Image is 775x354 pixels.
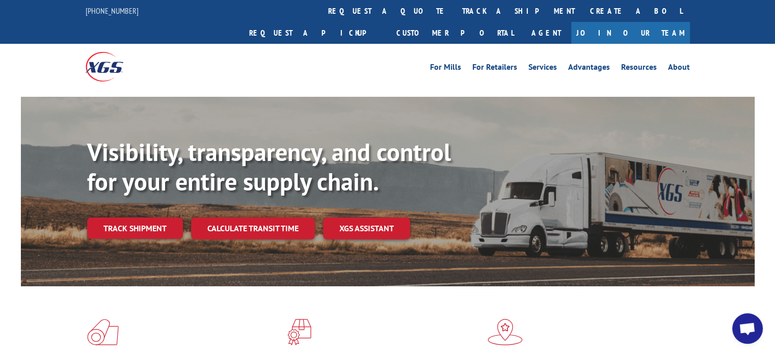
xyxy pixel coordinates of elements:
a: XGS ASSISTANT [323,217,410,239]
a: Agent [521,22,571,44]
a: Advantages [568,63,610,74]
a: Track shipment [87,217,183,239]
img: xgs-icon-total-supply-chain-intelligence-red [87,319,119,345]
a: Customer Portal [389,22,521,44]
a: About [668,63,690,74]
a: Services [528,63,557,74]
a: Request a pickup [242,22,389,44]
a: Resources [621,63,657,74]
a: For Mills [430,63,461,74]
a: For Retailers [472,63,517,74]
b: Visibility, transparency, and control for your entire supply chain. [87,136,451,197]
img: xgs-icon-flagship-distribution-model-red [488,319,523,345]
div: Open chat [732,313,763,344]
a: Join Our Team [571,22,690,44]
a: [PHONE_NUMBER] [86,6,139,16]
img: xgs-icon-focused-on-flooring-red [287,319,311,345]
a: Calculate transit time [191,217,315,239]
